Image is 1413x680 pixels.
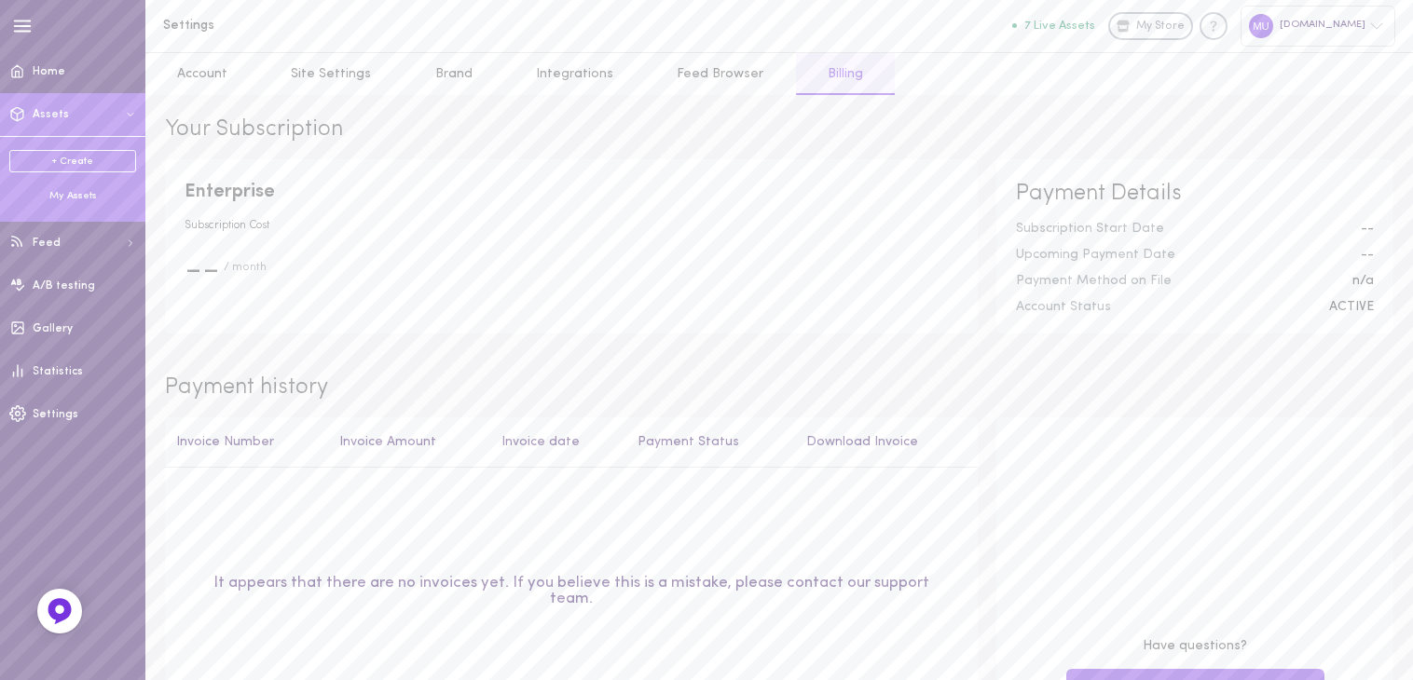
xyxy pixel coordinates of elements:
span: Your Subscription [165,115,1393,146]
span: My Store [1136,19,1185,35]
div: My Assets [9,189,136,203]
img: Feedback Button [46,597,74,625]
a: Site Settings [259,53,403,95]
a: Brand [404,53,504,95]
th: Invoice Number [165,417,328,469]
div: [DOMAIN_NAME] [1241,6,1395,46]
div: Upcoming Payment Date [1002,249,1347,262]
span: Gallery [33,323,73,334]
span: A/B testing [33,280,95,292]
div: Subscription Start Date [1002,223,1347,236]
a: + Create [9,150,136,172]
span: Subscription Cost [185,218,958,234]
th: Payment Status [627,417,796,469]
span: Home [33,66,65,77]
a: 7 Live Assets [1012,20,1108,33]
span: Statistics [33,366,83,377]
th: Download Invoice [795,417,978,469]
span: Payment Details [1016,179,1374,211]
span: Feed [33,238,61,249]
div: Knowledge center [1200,12,1228,40]
h1: Settings [163,19,471,33]
div: It appears that there are no invoices yet. If you believe this is a mistake, please contact our s... [193,576,950,607]
span: -- [185,246,220,295]
a: Billing [796,53,895,95]
th: Invoice Amount [328,417,490,469]
span: Enterprise [185,179,958,205]
span: Settings [33,409,78,420]
th: Invoice date [490,417,627,469]
div: -- [1347,249,1388,262]
span: / month [224,259,267,295]
div: ACTIVE [1315,301,1388,314]
a: Account [145,53,259,95]
a: My Store [1108,12,1193,40]
div: n/a [1338,275,1388,288]
div: Payment Method on File [1002,275,1338,288]
span: Payment history [165,373,1393,404]
a: Feed Browser [645,53,795,95]
div: -- [1347,223,1388,236]
a: Integrations [504,53,645,95]
div: Account Status [1002,301,1315,314]
button: 7 Live Assets [1012,20,1095,32]
span: Assets [33,109,69,120]
span: Have questions? [1016,637,1374,656]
